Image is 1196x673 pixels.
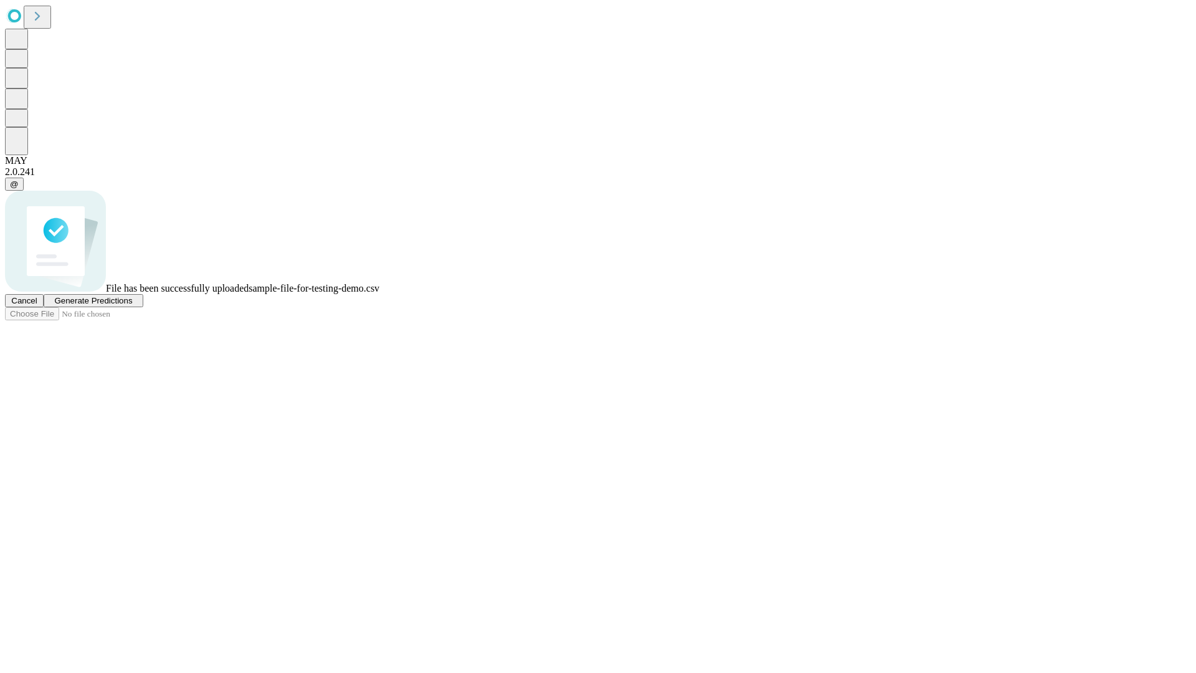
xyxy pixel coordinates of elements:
button: Generate Predictions [44,294,143,307]
span: Generate Predictions [54,296,132,305]
span: Cancel [11,296,37,305]
span: @ [10,179,19,189]
span: File has been successfully uploaded [106,283,249,294]
button: @ [5,178,24,191]
div: 2.0.241 [5,166,1191,178]
button: Cancel [5,294,44,307]
span: sample-file-for-testing-demo.csv [249,283,379,294]
div: MAY [5,155,1191,166]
